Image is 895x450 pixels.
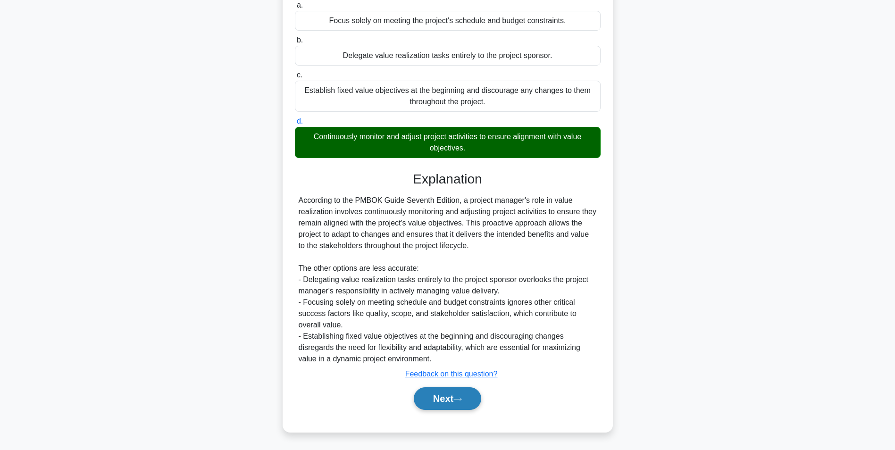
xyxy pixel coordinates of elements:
[295,11,601,31] div: Focus solely on meeting the project's schedule and budget constraints.
[295,81,601,112] div: Establish fixed value objectives at the beginning and discourage any changes to them throughout t...
[297,36,303,44] span: b.
[295,127,601,158] div: Continuously monitor and adjust project activities to ensure alignment with value objectives.
[301,171,595,187] h3: Explanation
[297,1,303,9] span: a.
[297,117,303,125] span: d.
[405,370,498,378] a: Feedback on this question?
[295,46,601,66] div: Delegate value realization tasks entirely to the project sponsor.
[297,71,302,79] span: c.
[414,387,481,410] button: Next
[299,195,597,365] div: According to the PMBOK Guide Seventh Edition, a project manager's role in value realization invol...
